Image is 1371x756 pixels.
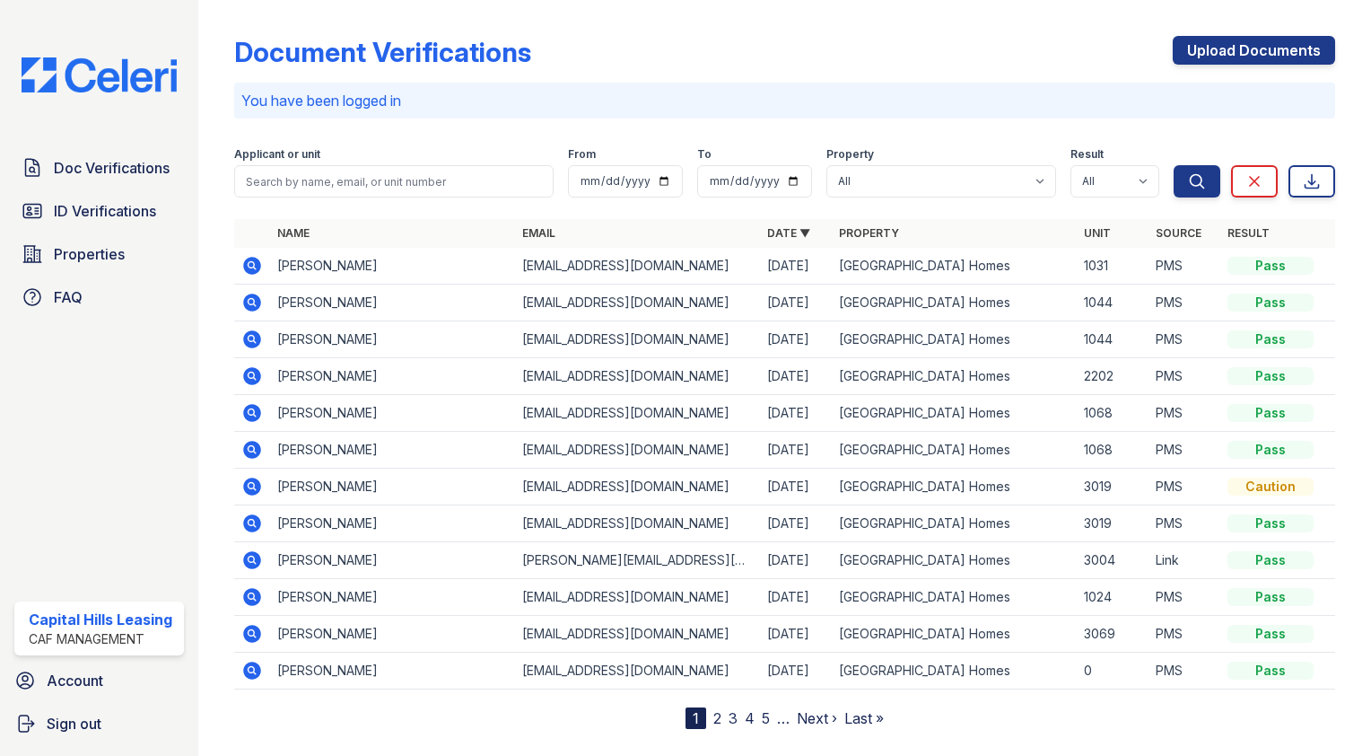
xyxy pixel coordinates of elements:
label: Applicant or unit [234,147,320,162]
span: FAQ [54,286,83,308]
a: 3 [729,709,738,727]
div: CAF Management [29,630,172,648]
td: [DATE] [760,358,832,395]
p: You have been logged in [241,90,1328,111]
div: Pass [1227,367,1314,385]
div: Pass [1227,662,1314,680]
td: [EMAIL_ADDRESS][DOMAIN_NAME] [515,469,760,505]
div: Pass [1227,514,1314,532]
td: PMS [1148,432,1220,469]
a: 5 [762,709,770,727]
td: [PERSON_NAME] [270,358,515,395]
div: Document Verifications [234,36,531,68]
a: Upload Documents [1173,36,1335,65]
td: PMS [1148,469,1220,505]
td: [PERSON_NAME] [270,248,515,285]
div: Pass [1227,441,1314,459]
td: PMS [1148,358,1220,395]
td: 1044 [1077,285,1148,321]
td: [DATE] [760,616,832,653]
td: [GEOGRAPHIC_DATA] Homes [832,248,1077,285]
td: [PERSON_NAME] [270,579,515,616]
label: Result [1070,147,1104,162]
td: 0 [1077,653,1148,690]
td: PMS [1148,505,1220,542]
td: 1068 [1077,432,1148,469]
td: [PERSON_NAME] [270,542,515,579]
td: [GEOGRAPHIC_DATA] Homes [832,505,1077,542]
td: [PERSON_NAME] [270,616,515,653]
a: Properties [14,236,184,272]
td: [EMAIL_ADDRESS][DOMAIN_NAME] [515,505,760,542]
td: PMS [1148,579,1220,616]
a: 4 [745,709,755,727]
td: [DATE] [760,579,832,616]
a: Email [522,226,555,240]
a: Sign out [7,706,191,742]
td: [PERSON_NAME] [270,395,515,432]
img: CE_Logo_Blue-a8612792a0a2168367f1c8372b55b34899dd931a85d93a1a3d3e32e68fde9ad4.png [7,57,191,92]
td: 3019 [1077,505,1148,542]
a: Source [1156,226,1201,240]
label: From [568,147,596,162]
span: Sign out [47,713,101,734]
td: [GEOGRAPHIC_DATA] Homes [832,616,1077,653]
td: [PERSON_NAME] [270,432,515,469]
span: … [777,708,790,729]
input: Search by name, email, or unit number [234,165,554,198]
td: [PERSON_NAME] [270,285,515,321]
a: FAQ [14,279,184,315]
td: PMS [1148,321,1220,358]
a: Unit [1084,226,1111,240]
td: [EMAIL_ADDRESS][DOMAIN_NAME] [515,579,760,616]
label: Property [826,147,874,162]
td: 3069 [1077,616,1148,653]
div: Pass [1227,588,1314,606]
td: PMS [1148,616,1220,653]
td: 3004 [1077,542,1148,579]
td: [PERSON_NAME] [270,653,515,690]
td: [PERSON_NAME] [270,505,515,542]
td: 1068 [1077,395,1148,432]
div: Pass [1227,551,1314,569]
td: [PERSON_NAME][EMAIL_ADDRESS][PERSON_NAME][DOMAIN_NAME] [515,542,760,579]
div: Pass [1227,625,1314,643]
td: [GEOGRAPHIC_DATA] Homes [832,653,1077,690]
td: [GEOGRAPHIC_DATA] Homes [832,395,1077,432]
a: Result [1227,226,1270,240]
td: [DATE] [760,321,832,358]
td: Link [1148,542,1220,579]
td: [DATE] [760,653,832,690]
td: [GEOGRAPHIC_DATA] Homes [832,285,1077,321]
td: 1031 [1077,248,1148,285]
a: Date ▼ [767,226,810,240]
a: 2 [713,709,721,727]
td: 3019 [1077,469,1148,505]
a: Next › [797,709,837,727]
a: Last » [844,709,884,727]
td: [GEOGRAPHIC_DATA] Homes [832,321,1077,358]
td: 2202 [1077,358,1148,395]
td: [DATE] [760,469,832,505]
td: 1044 [1077,321,1148,358]
div: 1 [685,708,706,729]
a: Property [839,226,899,240]
span: Properties [54,243,125,265]
a: Name [277,226,310,240]
td: [GEOGRAPHIC_DATA] Homes [832,579,1077,616]
td: [EMAIL_ADDRESS][DOMAIN_NAME] [515,653,760,690]
td: [GEOGRAPHIC_DATA] Homes [832,469,1077,505]
td: [DATE] [760,432,832,469]
td: [PERSON_NAME] [270,469,515,505]
a: Account [7,663,191,699]
label: To [697,147,712,162]
td: [EMAIL_ADDRESS][DOMAIN_NAME] [515,285,760,321]
td: 1024 [1077,579,1148,616]
td: [EMAIL_ADDRESS][DOMAIN_NAME] [515,248,760,285]
td: [EMAIL_ADDRESS][DOMAIN_NAME] [515,432,760,469]
a: ID Verifications [14,193,184,229]
td: [DATE] [760,505,832,542]
td: [DATE] [760,395,832,432]
div: Pass [1227,294,1314,312]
